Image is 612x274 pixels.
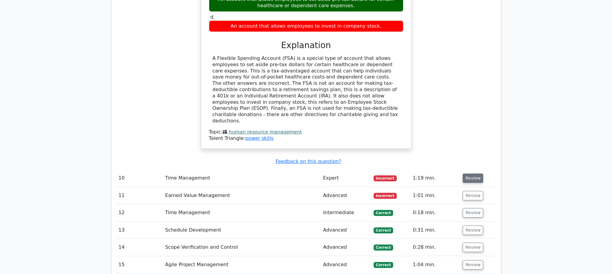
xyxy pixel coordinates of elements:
[209,129,403,135] div: Topic:
[374,193,397,199] span: Incorrect
[463,191,483,200] button: Review
[229,129,302,135] a: human resource management
[374,227,393,233] span: Correct
[410,222,460,239] td: 0:31 min.
[275,159,341,164] a: Feedback on this question?
[213,40,400,51] h3: Explanation
[210,14,215,20] span: d.
[116,222,163,239] td: 13
[116,239,163,256] td: 14
[374,210,393,216] span: Correct
[116,256,163,273] td: 15
[321,170,371,187] td: Expert
[374,245,393,251] span: Correct
[163,239,321,256] td: Scope Verification and Control
[410,204,460,221] td: 0:18 min.
[374,175,397,181] span: Incorrect
[116,187,163,204] td: 11
[463,260,483,269] button: Review
[163,222,321,239] td: Schedule Development
[245,135,273,141] a: power skills
[374,262,393,268] span: Correct
[463,226,483,235] button: Review
[209,20,403,32] div: An account that allows employees to invest in company stock.
[209,129,403,142] div: Talent Triangle:
[410,256,460,273] td: 1:04 min.
[163,187,321,204] td: Earned Value Management
[410,187,460,204] td: 1:01 min.
[163,170,321,187] td: Time Management
[321,187,371,204] td: Advanced
[410,170,460,187] td: 1:19 min.
[463,243,483,252] button: Review
[321,204,371,221] td: Intermediate
[163,256,321,273] td: Agile Project Management
[463,174,483,183] button: Review
[116,204,163,221] td: 12
[163,204,321,221] td: Time Management
[410,239,460,256] td: 0:28 min.
[321,222,371,239] td: Advanced
[463,208,483,217] button: Review
[213,55,400,124] div: A Flexible Spending Account (FSA) is a special type of account that allows employees to set aside...
[321,256,371,273] td: Advanced
[116,170,163,187] td: 10
[321,239,371,256] td: Advanced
